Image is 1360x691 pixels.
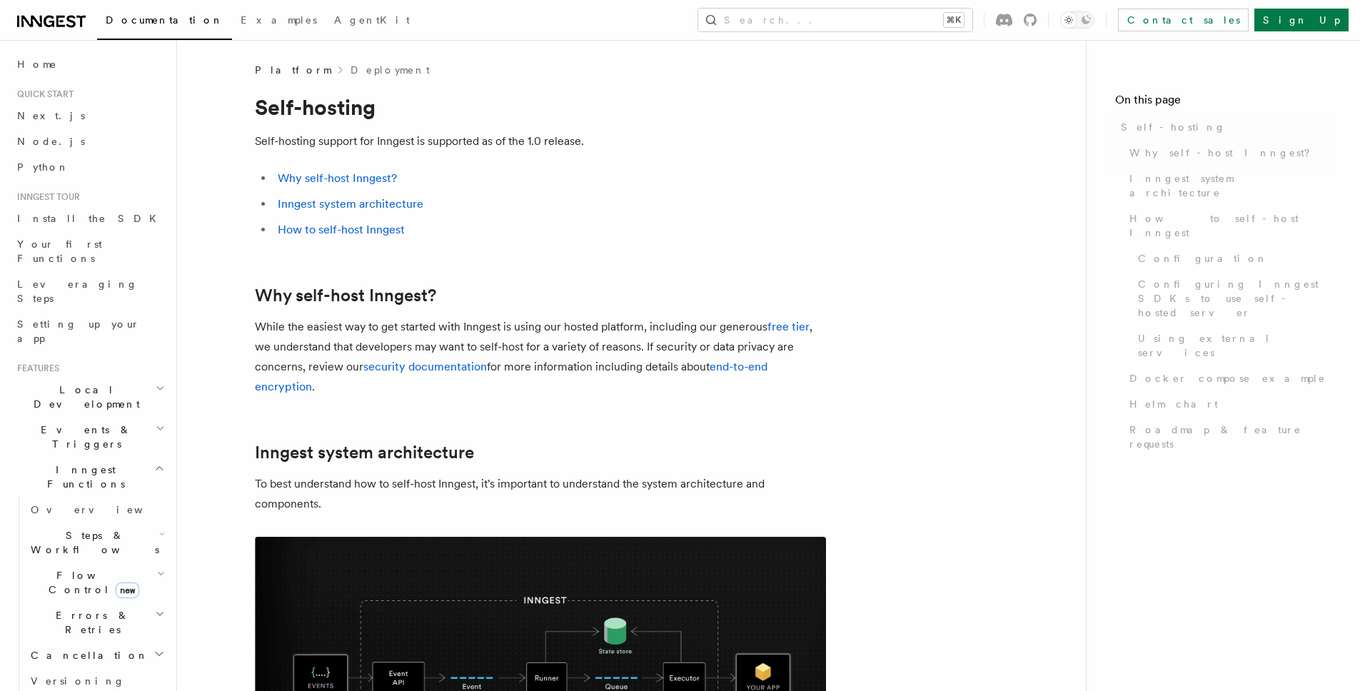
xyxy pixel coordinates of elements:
[17,161,69,173] span: Python
[255,443,474,463] a: Inngest system architecture
[1124,206,1331,246] a: How to self-host Inngest
[25,497,168,523] a: Overview
[97,4,232,40] a: Documentation
[11,377,168,417] button: Local Development
[1124,140,1331,166] a: Why self-host Inngest?
[698,9,972,31] button: Search...⌘K
[17,318,140,344] span: Setting up your app
[11,423,156,451] span: Events & Triggers
[17,238,102,264] span: Your first Functions
[1129,171,1331,200] span: Inngest system architecture
[255,474,826,514] p: To best understand how to self-host Inngest, it's important to understand the system architecture...
[11,89,74,100] span: Quick start
[255,317,826,397] p: While the easiest way to get started with Inngest is using our hosted platform, including our gen...
[1138,251,1268,266] span: Configuration
[1124,417,1331,457] a: Roadmap & feature requests
[11,311,168,351] a: Setting up your app
[255,94,826,120] h1: Self-hosting
[116,582,139,598] span: new
[11,383,156,411] span: Local Development
[363,360,487,373] a: security documentation
[11,206,168,231] a: Install the SDK
[31,504,178,515] span: Overview
[1115,91,1331,114] h4: On this page
[1118,9,1249,31] a: Contact sales
[278,171,397,185] a: Why self-host Inngest?
[17,57,57,71] span: Home
[25,602,168,642] button: Errors & Retries
[25,648,148,662] span: Cancellation
[11,191,80,203] span: Inngest tour
[11,463,154,491] span: Inngest Functions
[1129,423,1331,451] span: Roadmap & feature requests
[11,51,168,77] a: Home
[17,213,165,224] span: Install the SDK
[17,110,85,121] span: Next.js
[1129,146,1320,160] span: Why self-host Inngest?
[25,563,168,602] button: Flow Controlnew
[17,136,85,147] span: Node.js
[17,278,138,304] span: Leveraging Steps
[1254,9,1349,31] a: Sign Up
[25,528,159,557] span: Steps & Workflows
[232,4,326,39] a: Examples
[31,675,125,687] span: Versioning
[1132,271,1331,326] a: Configuring Inngest SDKs to use self-hosted server
[944,13,964,27] kbd: ⌘K
[767,320,810,333] a: free tier
[1124,391,1331,417] a: Helm chart
[334,14,410,26] span: AgentKit
[25,608,155,637] span: Errors & Retries
[241,14,317,26] span: Examples
[25,523,168,563] button: Steps & Workflows
[255,131,826,151] p: Self-hosting support for Inngest is supported as of the 1.0 release.
[1132,326,1331,365] a: Using external services
[1121,120,1226,134] span: Self-hosting
[11,417,168,457] button: Events & Triggers
[1060,11,1094,29] button: Toggle dark mode
[11,231,168,271] a: Your first Functions
[255,63,331,77] span: Platform
[255,286,436,306] a: Why self-host Inngest?
[1132,246,1331,271] a: Configuration
[106,14,223,26] span: Documentation
[278,197,423,211] a: Inngest system architecture
[351,63,430,77] a: Deployment
[11,128,168,154] a: Node.js
[1129,211,1331,240] span: How to self-host Inngest
[1124,166,1331,206] a: Inngest system architecture
[11,363,59,374] span: Features
[1124,365,1331,391] a: Docker compose example
[1138,277,1331,320] span: Configuring Inngest SDKs to use self-hosted server
[1129,371,1326,385] span: Docker compose example
[25,642,168,668] button: Cancellation
[1138,331,1331,360] span: Using external services
[1129,397,1218,411] span: Helm chart
[11,103,168,128] a: Next.js
[11,271,168,311] a: Leveraging Steps
[11,154,168,180] a: Python
[25,568,157,597] span: Flow Control
[1115,114,1331,140] a: Self-hosting
[11,457,168,497] button: Inngest Functions
[326,4,418,39] a: AgentKit
[278,223,405,236] a: How to self-host Inngest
